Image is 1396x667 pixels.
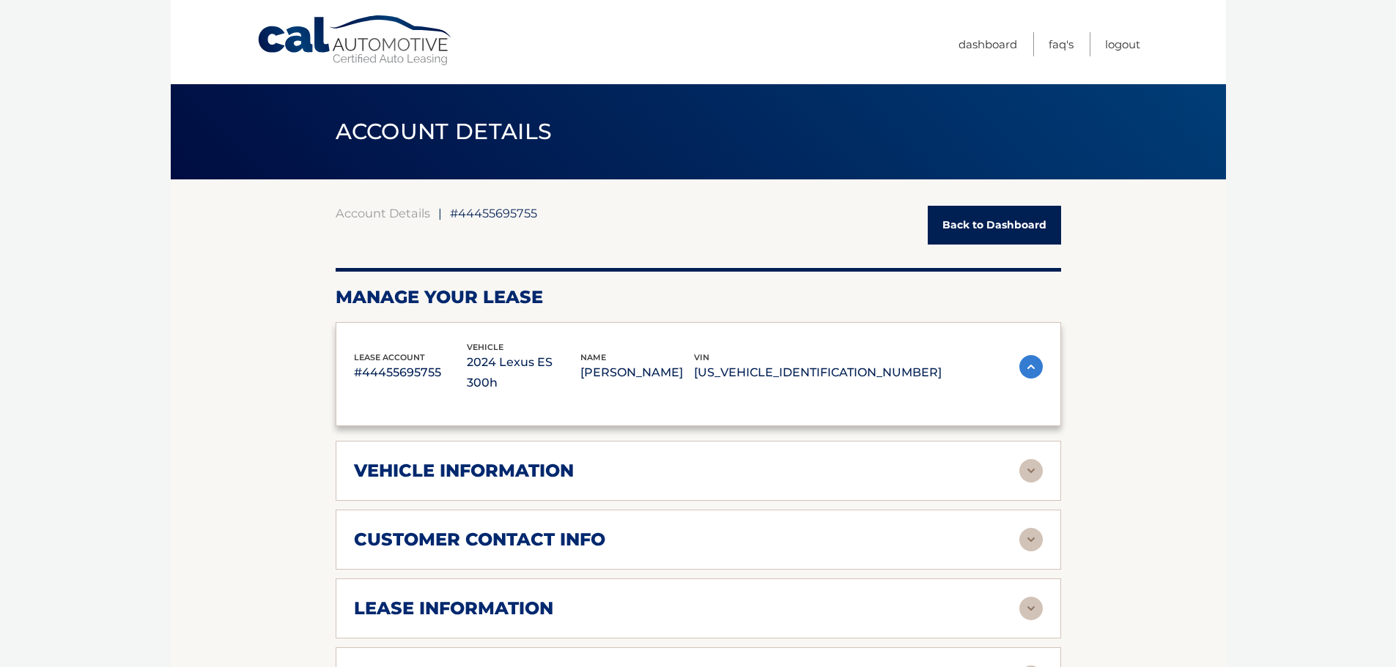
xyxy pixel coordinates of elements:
span: ACCOUNT DETAILS [336,118,553,145]
p: 2024 Lexus ES 300h [467,352,580,393]
img: accordion-rest.svg [1019,459,1043,482]
h2: Manage Your Lease [336,286,1061,308]
p: [US_VEHICLE_IDENTIFICATION_NUMBER] [694,362,942,383]
a: Dashboard [959,32,1017,56]
a: Account Details [336,206,430,220]
a: Logout [1105,32,1140,56]
span: #44455695755 [450,206,537,220]
span: | [438,206,442,220]
span: name [580,352,606,362]
span: vin [694,352,709,362]
h2: lease information [354,597,553,619]
span: lease account [354,352,425,362]
p: #44455695755 [354,362,468,383]
a: Back to Dashboard [928,206,1061,245]
h2: customer contact info [354,529,605,551]
p: [PERSON_NAME] [580,362,694,383]
img: accordion-rest.svg [1019,597,1043,620]
span: vehicle [467,342,503,352]
h2: vehicle information [354,460,574,482]
img: accordion-rest.svg [1019,528,1043,551]
img: accordion-active.svg [1019,355,1043,379]
a: FAQ's [1049,32,1074,56]
a: Cal Automotive [256,15,454,67]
